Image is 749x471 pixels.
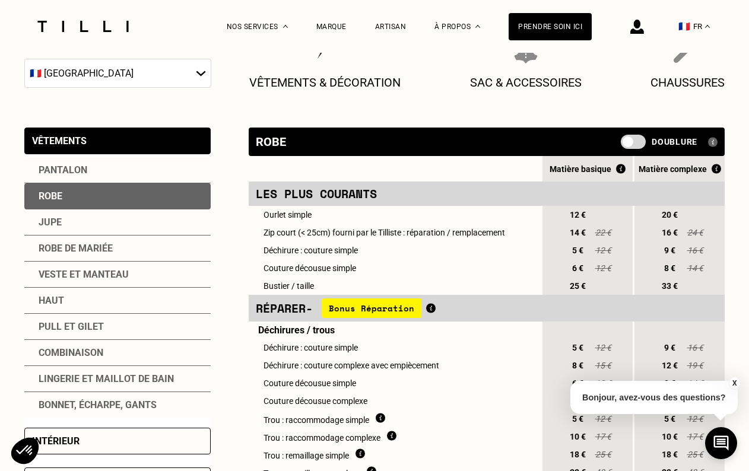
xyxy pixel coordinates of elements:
span: 8 € [567,361,588,370]
td: Déchirure : couture simple [249,339,541,357]
img: Qu'est ce que le raccommodage ? [376,413,385,423]
div: Jupe [24,209,211,235]
img: Menu déroulant [283,25,288,28]
span: 17 € [686,432,704,441]
span: Bonus Réparation [322,298,421,318]
td: Ourlet simple [249,206,541,224]
div: Intérieur [32,435,80,447]
img: Qu'est ce qu'une doublure ? [708,137,718,147]
p: Chaussures [650,75,725,90]
img: icône connexion [630,20,644,34]
td: Les plus courants [249,182,541,206]
span: 5 € [567,343,588,352]
img: Menu déroulant à propos [475,25,480,28]
span: 22 € [594,228,612,237]
span: 18 € [567,450,588,459]
span: 16 € [659,228,680,237]
span: 5 € [567,414,588,424]
div: Robe [256,135,286,149]
span: 19 € [686,361,704,370]
span: 10 € [567,432,588,441]
span: 18 € [659,450,680,459]
div: Robe de mariée [24,235,211,262]
button: X [728,377,740,390]
span: 24 € [686,228,704,237]
div: Matière basique [542,164,633,174]
p: Sac & Accessoires [470,75,582,90]
span: 10 € [659,432,680,441]
span: 16 € [686,343,704,352]
img: Qu'est ce que le Bonus Réparation ? [712,164,721,174]
span: 16 € [686,246,704,255]
td: Zip court (< 25cm) fourni par le Tilliste : réparation / remplacement [249,224,541,241]
span: 17 € [594,432,612,441]
div: Haut [24,288,211,314]
span: 14 € [686,263,704,273]
div: Combinaison [24,340,211,366]
a: Marque [316,23,347,31]
span: 9 € [659,246,680,255]
span: 12 € [567,210,588,219]
span: 6 € [567,263,588,273]
td: Couture décousue simple [249,259,541,277]
img: menu déroulant [705,25,710,28]
td: Déchirures / trous [249,322,541,339]
div: Matière complexe [634,164,725,174]
a: Prendre soin ici [509,13,592,40]
span: 25 € [686,450,704,459]
span: 12 € [659,361,680,370]
span: 15 € [594,361,612,370]
td: Déchirure : couture simple [249,241,541,259]
div: Réparer - [256,298,534,318]
span: 12 € [594,343,612,352]
span: 14 € [567,228,588,237]
span: 12 € [594,246,612,255]
div: Robe [24,183,211,209]
div: Pull et gilet [24,314,211,340]
a: Artisan [375,23,407,31]
td: Trou : raccommodage complexe [249,428,541,445]
span: 🇫🇷 [678,21,690,32]
td: Trou : remaillage simple [249,445,541,463]
div: Lingerie et maillot de bain [24,366,211,392]
td: Couture décousue complexe [249,392,541,410]
img: Logo du service de couturière Tilli [33,21,133,32]
td: Déchirure : couture complexe avec empiècement [249,357,541,374]
span: Doublure [652,137,697,147]
div: Vêtements [32,135,87,147]
span: 6 € [567,378,588,388]
span: 8 € [659,263,680,273]
div: Veste et manteau [24,262,211,288]
div: Bonnet, écharpe, gants [24,392,211,418]
td: Trou : raccommodage simple [249,410,541,428]
img: Qu'est ce que le Bonus Réparation ? [426,303,436,313]
p: Vêtements & décoration [249,75,401,90]
img: Qu'est ce que le raccommodage ? [387,431,396,441]
td: Couture décousue simple [249,374,541,392]
span: 5 € [567,246,588,255]
td: Bustier / taille [249,277,541,295]
span: 9 € [659,343,680,352]
img: Qu'est ce que le remaillage ? [356,448,365,459]
span: 33 € [659,281,680,291]
span: 25 € [594,450,612,459]
span: 20 € [659,210,680,219]
div: Pantalon [24,157,211,183]
p: Bonjour, avez-vous des questions? [570,381,738,414]
span: 8 € [567,396,588,406]
img: Qu'est ce que le Bonus Réparation ? [616,164,626,174]
span: 12 € [594,263,612,273]
span: 25 € [567,281,588,291]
